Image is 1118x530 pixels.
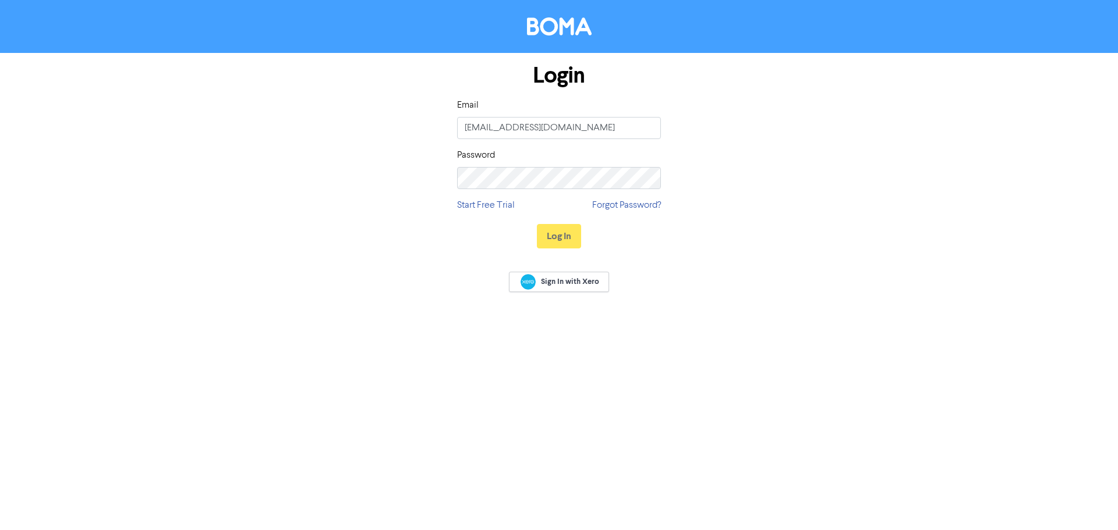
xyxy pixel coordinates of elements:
[527,17,592,35] img: BOMA Logo
[457,198,515,212] a: Start Free Trial
[457,98,479,112] label: Email
[592,198,661,212] a: Forgot Password?
[521,274,536,290] img: Xero logo
[457,62,661,89] h1: Login
[457,148,495,162] label: Password
[509,272,609,292] a: Sign In with Xero
[537,224,581,248] button: Log In
[541,276,599,287] span: Sign In with Xero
